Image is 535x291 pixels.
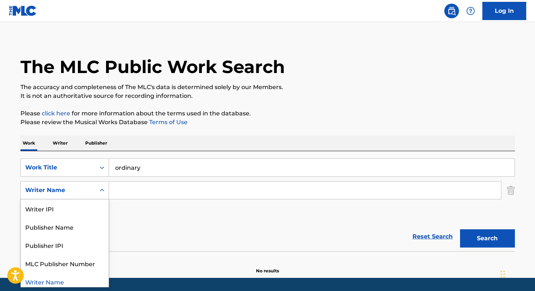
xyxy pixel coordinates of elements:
[148,119,188,126] a: Terms of Use
[42,110,70,117] a: click here
[482,2,526,20] a: Log In
[444,4,459,18] a: Public Search
[20,109,515,118] p: Please for more information about the terms used in the database.
[21,254,109,272] div: MLC Publisher Number
[21,199,109,218] div: Writer IPI
[21,218,109,236] div: Publisher Name
[447,7,456,15] img: search
[20,56,285,78] h1: The MLC Public Work Search
[21,236,109,254] div: Publisher IPI
[20,83,515,92] p: The accuracy and completeness of The MLC's data is determined solely by our Members.
[256,259,279,274] p: No results
[460,229,515,248] button: Search
[501,263,505,285] div: Drag
[20,135,37,151] p: Work
[83,135,109,151] p: Publisher
[20,158,515,251] form: Search Form
[50,135,70,151] p: Writer
[20,118,515,127] p: Please review the Musical Works Database
[466,7,475,15] img: help
[409,229,456,245] a: Reset Search
[507,181,515,199] img: Delete Criterion
[25,163,91,172] div: Work Title
[25,186,91,195] div: Writer Name
[21,272,109,291] div: Writer Name
[9,5,37,16] img: MLC Logo
[498,256,535,291] iframe: Chat Widget
[463,4,478,18] div: Help
[20,92,515,100] p: It is not an authoritative source for recording information.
